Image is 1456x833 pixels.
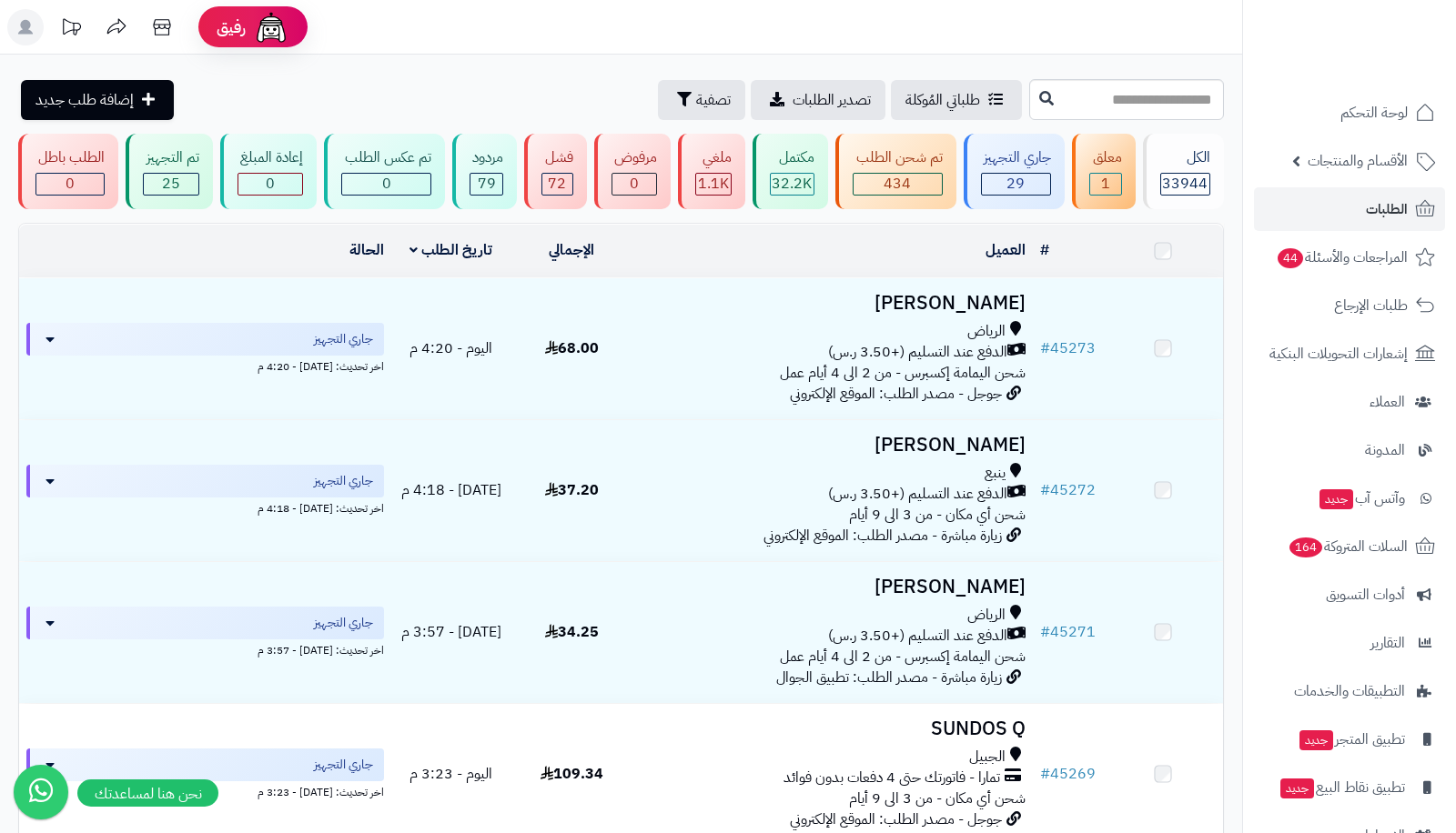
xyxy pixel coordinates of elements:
[542,174,571,195] div: 72
[1280,778,1314,798] span: جديد
[143,147,198,168] div: تم التجهيز
[776,667,1002,688] span: زيارة مباشرة - مصدر الطلب: تطبيق الجوال
[967,605,1006,626] span: الرياض
[891,80,1022,120] a: طلباتي المُوكلة
[341,147,430,168] div: تم عكس الطلب
[144,174,197,195] div: 25
[1326,582,1405,607] span: أدوات التسويق
[1006,173,1025,195] span: 29
[982,174,1050,195] div: 29
[780,646,1026,667] span: شحن اليمامة إكسبرس - من 2 الى 4 أيام عمل
[549,239,594,261] a: الإجمالي
[1162,173,1208,195] span: 33944
[1040,763,1050,785] span: #
[749,134,832,209] a: مكتمل 32.2K
[828,626,1007,647] span: الدفع عند التسليم (+3.50 ر.س)
[1332,51,1439,89] img: logo-2.png
[26,356,384,375] div: اخر تحديث: [DATE] - 4:20 م
[854,174,941,195] div: 434
[35,89,134,111] span: إضافة طلب جديد
[780,362,1026,384] span: شحن اليمامة إكسبرس - من 2 الى 4 أيام عمل
[612,174,656,195] div: 0
[828,342,1007,363] span: الدفع عند التسليم (+3.50 ر.س)
[1254,284,1445,327] a: طلبات الإرجاع
[790,808,1002,830] span: جوجل - مصدر الطلب: الموقع الإلكتروني
[1254,621,1445,665] a: التقارير
[545,621,599,643] span: 34.25
[828,484,1007,505] span: الدفع عند التسليم (+3.50 ر.س)
[771,174,814,195] div: 32186
[545,479,599,501] span: 37.20
[698,173,729,195] span: 1.1K
[382,173,391,195] span: 0
[1040,239,1049,261] a: #
[1040,479,1050,501] span: #
[266,173,275,195] span: 0
[162,173,180,195] span: 25
[1254,380,1445,424] a: العملاء
[217,16,246,38] span: رفيق
[314,472,373,490] span: جاري التجهيز
[1090,174,1120,195] div: 1
[122,134,216,209] a: تم التجهيز 25
[639,293,1026,314] h3: [PERSON_NAME]
[314,756,373,774] span: جاري التجهيز
[639,435,1026,456] h3: [PERSON_NAME]
[849,788,1026,809] span: شحن أي مكان - من 3 الى 9 أيام
[253,9,289,45] img: ai-face.png
[1340,100,1408,125] span: لوحة التحكم
[320,134,448,209] a: تم عكس الطلب 0
[1101,173,1110,195] span: 1
[1254,428,1445,472] a: المدونة
[696,89,731,111] span: تصفية
[853,147,942,168] div: تم شحن الطلب
[1139,134,1228,209] a: الكل33944
[409,763,492,785] span: اليوم - 3:23 م
[1276,245,1408,270] span: المراجعات والأسئلة
[967,321,1006,342] span: الرياض
[612,147,657,168] div: مرفوض
[470,147,503,168] div: مردود
[470,174,502,195] div: 79
[217,134,320,209] a: إعادة المبلغ 0
[1365,437,1405,463] span: المدونة
[1334,293,1408,318] span: طلبات الإرجاع
[1040,763,1096,785] a: #45269
[784,768,1000,788] span: تمارا - فاتورتك حتى 4 دفعات بدون فوائد
[1040,621,1050,643] span: #
[884,173,911,195] span: 434
[960,134,1068,209] a: جاري التجهيز 29
[695,147,731,168] div: ملغي
[1319,489,1353,509] span: جديد
[1289,537,1322,557] span: 164
[1279,775,1405,800] span: تطبيق نقاط البيع
[1308,148,1408,174] span: الأقسام والمنتجات
[1254,187,1445,231] a: الطلبات
[35,147,105,168] div: الطلب باطل
[1254,91,1445,135] a: لوحة التحكم
[1299,730,1333,750] span: جديد
[36,174,104,195] div: 0
[1089,147,1121,168] div: معلق
[26,497,384,517] div: اخر تحديث: [DATE] - 4:18 م
[409,239,492,261] a: تاريخ الطلب
[639,718,1026,739] h3: SUNDOS Q
[1254,573,1445,617] a: أدوات التسويق
[1294,678,1405,704] span: التطبيقات والخدمات
[1278,248,1303,268] span: 44
[342,174,430,195] div: 0
[349,239,384,261] a: الحالة
[548,173,566,195] span: 72
[541,147,572,168] div: فشل
[1040,337,1096,359] a: #45273
[238,147,303,168] div: إعادة المبلغ
[21,80,174,120] a: إضافة طلب جديد
[1254,332,1445,376] a: إشعارات التحويلات البنكية
[696,174,730,195] div: 1118
[981,147,1051,168] div: جاري التجهيز
[1254,477,1445,520] a: وآتس آبجديد
[545,337,599,359] span: 68.00
[1068,134,1138,209] a: معلق 1
[969,747,1006,768] span: الجبيل
[1254,236,1445,279] a: المراجعات والأسئلة44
